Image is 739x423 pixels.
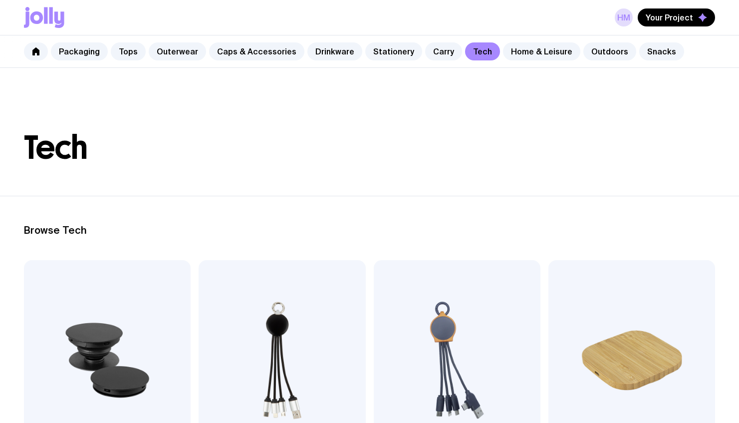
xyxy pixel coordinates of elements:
[24,132,715,164] h1: Tech
[307,42,362,60] a: Drinkware
[209,42,304,60] a: Caps & Accessories
[51,42,108,60] a: Packaging
[638,8,715,26] button: Your Project
[583,42,636,60] a: Outdoors
[503,42,580,60] a: Home & Leisure
[425,42,462,60] a: Carry
[646,12,693,22] span: Your Project
[365,42,422,60] a: Stationery
[111,42,146,60] a: Tops
[639,42,684,60] a: Snacks
[149,42,206,60] a: Outerwear
[465,42,500,60] a: Tech
[24,224,715,236] h2: Browse Tech
[615,8,633,26] a: HM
